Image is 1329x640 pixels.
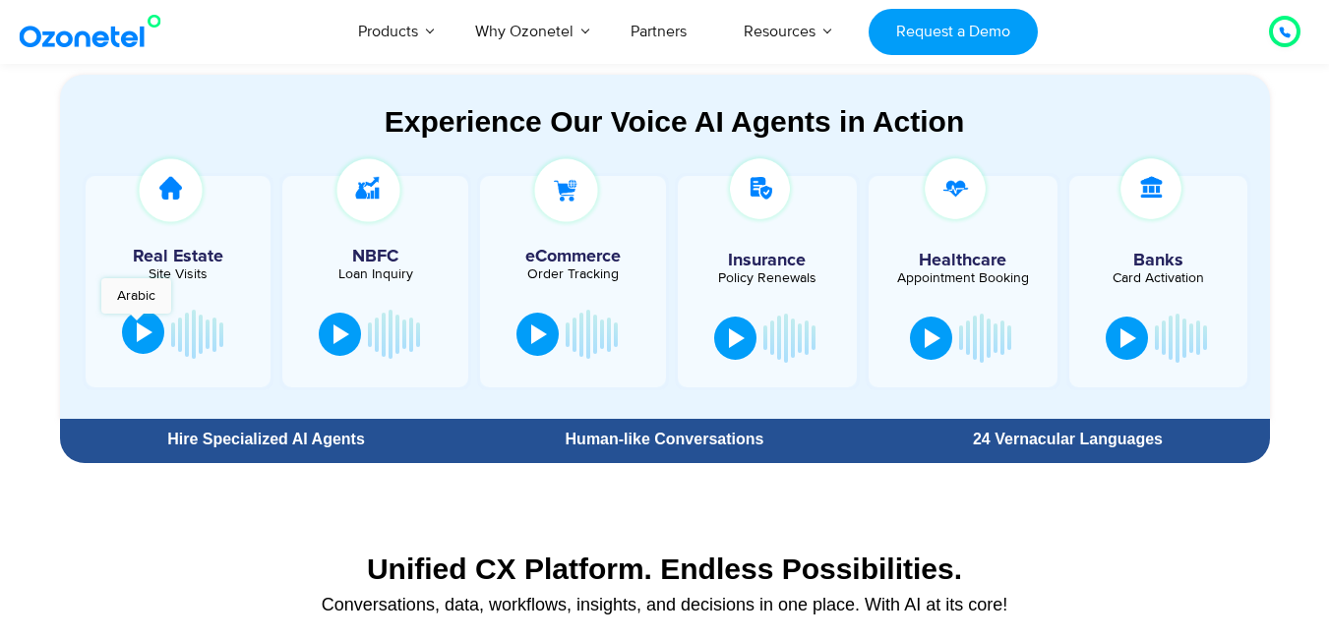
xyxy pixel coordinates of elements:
[472,432,856,447] div: Human-like Conversations
[883,252,1043,269] h5: Healthcare
[883,271,1043,285] div: Appointment Booking
[70,552,1260,586] div: Unified CX Platform. Endless Possibilities.
[292,248,458,265] h5: NBFC
[688,271,847,285] div: Policy Renewals
[490,248,656,265] h5: eCommerce
[95,267,262,281] div: Site Visits
[292,267,458,281] div: Loan Inquiry
[80,104,1270,139] div: Experience Our Voice AI Agents in Action
[490,267,656,281] div: Order Tracking
[1079,271,1238,285] div: Card Activation
[869,9,1037,55] a: Request a Demo
[70,432,463,447] div: Hire Specialized AI Agents
[95,248,262,265] h5: Real Estate
[876,432,1259,447] div: 24 Vernacular Languages
[1079,252,1238,269] h5: Banks
[70,596,1260,613] div: Conversations, data, workflows, insights, and decisions in one place. With AI at its core!
[688,252,847,269] h5: Insurance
